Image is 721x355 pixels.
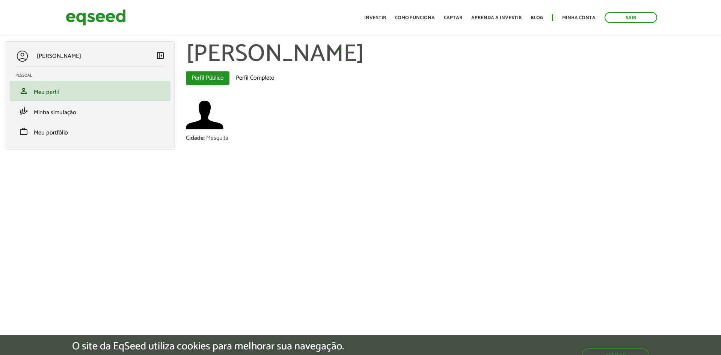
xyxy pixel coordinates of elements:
[206,135,228,141] div: Mesquita
[19,107,28,116] span: finance_mode
[156,51,165,62] a: Colapsar menu
[186,96,223,134] img: Foto de EDUARDO DOS SANTOS ISAIAS
[10,101,170,121] li: Minha simulação
[10,81,170,101] li: Meu perfil
[186,96,223,134] a: Ver perfil do usuário.
[186,71,229,85] a: Perfil Público
[186,41,715,68] h1: [PERSON_NAME]
[66,8,126,27] img: EqSeed
[531,15,543,20] a: Blog
[15,86,165,95] a: personMeu perfil
[15,73,170,78] h2: Pessoal
[562,15,596,20] a: Minha conta
[10,121,170,142] li: Meu portfólio
[15,107,165,116] a: finance_modeMinha simulação
[15,127,165,136] a: workMeu portfólio
[204,133,205,143] span: :
[72,341,344,352] h5: O site da EqSeed utiliza cookies para melhorar sua navegação.
[34,87,59,97] span: Meu perfil
[471,15,522,20] a: Aprenda a investir
[37,53,81,60] p: [PERSON_NAME]
[605,12,657,23] a: Sair
[34,128,68,138] span: Meu portfólio
[364,15,386,20] a: Investir
[395,15,435,20] a: Como funciona
[19,127,28,136] span: work
[186,135,206,141] div: Cidade
[34,107,76,118] span: Minha simulação
[444,15,462,20] a: Captar
[156,51,165,60] span: left_panel_close
[230,71,280,85] a: Perfil Completo
[19,86,28,95] span: person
